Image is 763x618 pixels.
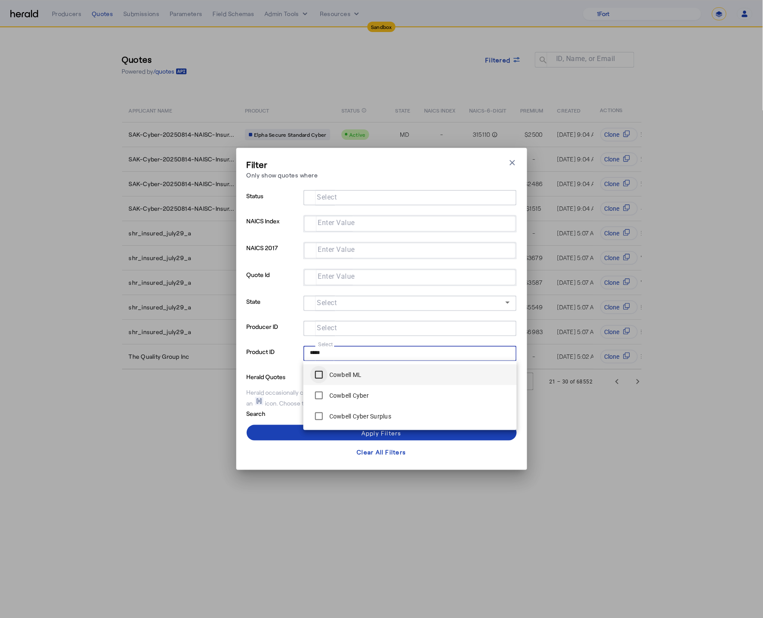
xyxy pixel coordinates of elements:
button: Clear All Filters [247,444,517,460]
button: Apply Filters [247,425,517,441]
h3: Filter [247,158,318,171]
mat-chip-grid: Selection [310,192,510,202]
p: NAICS 2017 [247,242,300,269]
div: Apply Filters [361,428,402,438]
mat-label: Enter Value [318,273,355,281]
mat-chip-grid: Selection [310,348,510,358]
p: Only show quotes where [247,171,318,180]
p: Quote Id [247,269,300,296]
p: Herald Quotes [247,371,314,381]
mat-label: Enter Value [318,219,355,227]
p: State [247,296,300,321]
p: Product ID [247,346,300,371]
label: Cowbell Cyber [328,391,369,400]
mat-label: Select [317,193,337,202]
label: Cowbell Cyber Surplus [328,412,391,421]
mat-label: Select [317,299,337,307]
p: Producer ID [247,321,300,346]
mat-chip-grid: Selection [311,245,509,255]
mat-label: Select [318,341,333,348]
mat-chip-grid: Selection [311,218,509,228]
p: NAICS Index [247,215,300,242]
mat-label: Enter Value [318,246,355,254]
mat-chip-grid: Selection [311,271,509,282]
mat-chip-grid: Selection [310,322,510,333]
div: Clear All Filters [357,447,406,457]
mat-label: Select [317,324,337,332]
div: Herald occasionally creates quotes on your behalf for testing purposes, which will be shown with ... [247,388,517,408]
label: Cowbell ML [328,370,362,379]
p: Status [247,190,300,215]
p: Search [247,408,314,418]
